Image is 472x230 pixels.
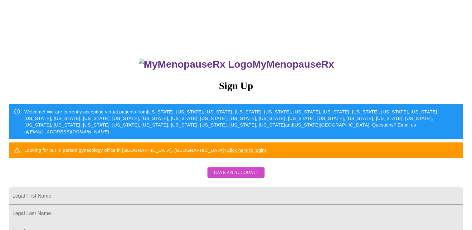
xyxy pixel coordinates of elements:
[207,167,265,178] button: Have an account?
[24,106,458,138] div: Welcome! We are currently accepting virtual patients from [US_STATE], [US_STATE], [US_STATE], [US...
[226,147,266,153] a: Click here to login!
[9,80,463,92] h3: Sign Up
[24,144,266,156] div: Looking for our in person gynecology office in [GEOGRAPHIC_DATA], [GEOGRAPHIC_DATA]?
[214,169,258,177] span: Have an account?
[10,59,464,70] h3: MyMenopauseRx
[206,174,266,180] a: Have an account?
[139,59,252,70] img: MyMenopauseRx Logo
[28,129,109,134] em: [EMAIL_ADDRESS][DOMAIN_NAME]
